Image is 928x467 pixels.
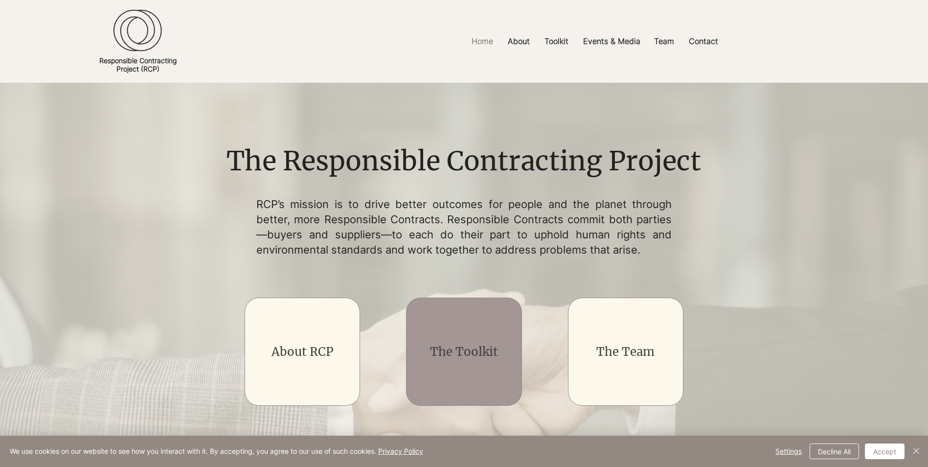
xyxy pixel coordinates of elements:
[537,30,576,52] a: Toolkit
[647,30,681,52] a: Team
[681,30,725,52] a: Contact
[810,444,859,459] button: Decline All
[99,56,177,73] a: Responsible ContractingProject (RCP)
[256,197,672,257] p: RCP’s mission is to drive better outcomes for people and the planet through better, more Responsi...
[430,344,498,359] a: The Toolkit
[219,143,708,180] h1: The Responsible Contracting Project
[10,447,423,456] span: We use cookies on our website to see how you interact with it. By accepting, you agree to our use...
[464,30,500,52] a: Home
[578,30,645,52] p: Events & Media
[540,30,573,52] p: Toolkit
[596,344,655,359] a: The Team
[649,30,679,52] p: Team
[503,30,535,52] p: About
[775,444,802,459] span: Settings
[467,30,498,52] p: Home
[272,344,334,359] a: About RCP
[865,444,905,459] button: Accept
[378,447,423,455] a: Privacy Policy
[910,445,922,457] img: Close
[346,30,843,52] nav: Site
[684,30,723,52] p: Contact
[576,30,647,52] a: Events & Media
[910,444,922,459] button: Close
[500,30,537,52] a: About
